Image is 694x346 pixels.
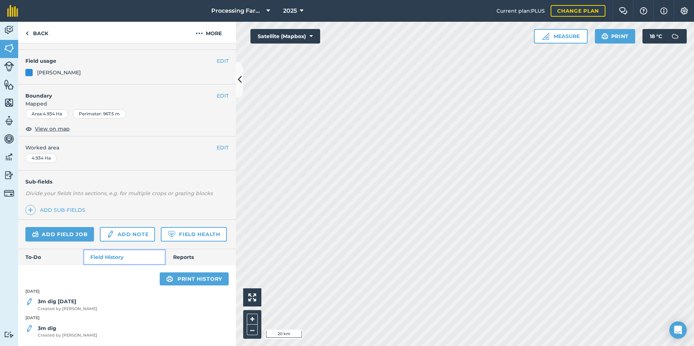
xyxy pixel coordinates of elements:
img: svg+xml;base64,PD94bWwgdmVyc2lvbj0iMS4wIiBlbmNvZGluZz0idXRmLTgiPz4KPCEtLSBHZW5lcmF0b3I6IEFkb2JlIE... [4,188,14,198]
a: Add field job [25,227,94,242]
img: svg+xml;base64,PD94bWwgdmVyc2lvbj0iMS4wIiBlbmNvZGluZz0idXRmLTgiPz4KPCEtLSBHZW5lcmF0b3I6IEFkb2JlIE... [4,25,14,36]
a: To-Do [18,249,83,265]
div: Perimeter : 967.5 m [73,109,126,119]
button: View on map [25,124,70,133]
a: Print history [160,272,229,285]
h4: Field usage [25,57,217,65]
img: svg+xml;base64,PHN2ZyB4bWxucz0iaHR0cDovL3d3dy53My5vcmcvMjAwMC9zdmciIHdpZHRoPSI1NiIgaGVpZ2h0PSI2MC... [4,79,14,90]
span: 18 ° C [650,29,662,44]
img: svg+xml;base64,PD94bWwgdmVyc2lvbj0iMS4wIiBlbmNvZGluZz0idXRmLTgiPz4KPCEtLSBHZW5lcmF0b3I6IEFkb2JlIE... [25,324,33,333]
img: svg+xml;base64,PHN2ZyB4bWxucz0iaHR0cDovL3d3dy53My5vcmcvMjAwMC9zdmciIHdpZHRoPSIxOSIgaGVpZ2h0PSIyNC... [166,275,173,283]
button: EDIT [217,57,229,65]
img: svg+xml;base64,PD94bWwgdmVyc2lvbj0iMS4wIiBlbmNvZGluZz0idXRmLTgiPz4KPCEtLSBHZW5lcmF0b3I6IEFkb2JlIE... [4,133,14,144]
button: 18 °C [642,29,687,44]
p: [DATE] [18,315,236,321]
img: svg+xml;base64,PHN2ZyB4bWxucz0iaHR0cDovL3d3dy53My5vcmcvMjAwMC9zdmciIHdpZHRoPSIxOSIgaGVpZ2h0PSIyNC... [601,32,608,41]
button: EDIT [217,144,229,152]
img: svg+xml;base64,PD94bWwgdmVyc2lvbj0iMS4wIiBlbmNvZGluZz0idXRmLTgiPz4KPCEtLSBHZW5lcmF0b3I6IEFkb2JlIE... [4,170,14,181]
img: svg+xml;base64,PHN2ZyB4bWxucz0iaHR0cDovL3d3dy53My5vcmcvMjAwMC9zdmciIHdpZHRoPSI1NiIgaGVpZ2h0PSI2MC... [4,97,14,108]
button: Print [595,29,636,44]
a: Add sub-fields [25,205,88,215]
span: Mapped [18,100,236,108]
a: 3m dig [DATE]Created by [PERSON_NAME] [25,297,97,312]
div: 4.934 Ha [25,153,57,163]
a: Field History [83,249,166,265]
img: svg+xml;base64,PD94bWwgdmVyc2lvbj0iMS4wIiBlbmNvZGluZz0idXRmLTgiPz4KPCEtLSBHZW5lcmF0b3I6IEFkb2JlIE... [4,61,14,71]
div: Open Intercom Messenger [669,321,687,339]
img: svg+xml;base64,PHN2ZyB4bWxucz0iaHR0cDovL3d3dy53My5vcmcvMjAwMC9zdmciIHdpZHRoPSIxOCIgaGVpZ2h0PSIyNC... [25,124,32,133]
button: More [181,22,236,43]
span: 2025 [283,7,297,15]
img: svg+xml;base64,PD94bWwgdmVyc2lvbj0iMS4wIiBlbmNvZGluZz0idXRmLTgiPz4KPCEtLSBHZW5lcmF0b3I6IEFkb2JlIE... [4,331,14,338]
img: svg+xml;base64,PD94bWwgdmVyc2lvbj0iMS4wIiBlbmNvZGluZz0idXRmLTgiPz4KPCEtLSBHZW5lcmF0b3I6IEFkb2JlIE... [4,152,14,162]
a: Change plan [551,5,605,17]
span: Worked area [25,144,229,152]
img: Ruler icon [542,33,549,40]
button: Satellite (Mapbox) [250,29,320,44]
img: svg+xml;base64,PD94bWwgdmVyc2lvbj0iMS4wIiBlbmNvZGluZz0idXRmLTgiPz4KPCEtLSBHZW5lcmF0b3I6IEFkb2JlIE... [4,115,14,126]
button: EDIT [217,92,229,100]
img: Two speech bubbles overlapping with the left bubble in the forefront [619,7,628,15]
em: Divide your fields into sections, e.g. for multiple crops or grazing blocks [25,190,213,197]
span: Current plan : PLUS [497,7,545,15]
a: 3m digCreated by [PERSON_NAME] [25,324,97,339]
img: svg+xml;base64,PD94bWwgdmVyc2lvbj0iMS4wIiBlbmNvZGluZz0idXRmLTgiPz4KPCEtLSBHZW5lcmF0b3I6IEFkb2JlIE... [32,230,39,239]
img: svg+xml;base64,PD94bWwgdmVyc2lvbj0iMS4wIiBlbmNvZGluZz0idXRmLTgiPz4KPCEtLSBHZW5lcmF0b3I6IEFkb2JlIE... [25,297,33,306]
img: fieldmargin Logo [7,5,18,17]
img: svg+xml;base64,PHN2ZyB4bWxucz0iaHR0cDovL3d3dy53My5vcmcvMjAwMC9zdmciIHdpZHRoPSIxNyIgaGVpZ2h0PSIxNy... [660,7,668,15]
button: Measure [534,29,588,44]
strong: 3m dig [DATE] [38,298,76,305]
button: + [247,314,258,325]
strong: 3m dig [38,325,56,331]
h4: Boundary [18,85,217,100]
button: – [247,325,258,335]
span: Processing Farms [211,7,264,15]
a: Add note [100,227,155,242]
div: [PERSON_NAME] [37,69,81,77]
img: svg+xml;base64,PHN2ZyB4bWxucz0iaHR0cDovL3d3dy53My5vcmcvMjAwMC9zdmciIHdpZHRoPSIxNCIgaGVpZ2h0PSIyNC... [28,206,33,214]
img: A question mark icon [639,7,648,15]
span: Created by [PERSON_NAME] [38,332,97,339]
p: [DATE] [18,288,236,295]
a: Field Health [161,227,226,242]
a: Back [18,22,56,43]
h4: Sub-fields [18,178,236,186]
a: Reports [166,249,236,265]
img: svg+xml;base64,PHN2ZyB4bWxucz0iaHR0cDovL3d3dy53My5vcmcvMjAwMC9zdmciIHdpZHRoPSI5IiBoZWlnaHQ9IjI0Ii... [25,29,29,38]
img: svg+xml;base64,PD94bWwgdmVyc2lvbj0iMS4wIiBlbmNvZGluZz0idXRmLTgiPz4KPCEtLSBHZW5lcmF0b3I6IEFkb2JlIE... [668,29,682,44]
img: A cog icon [680,7,689,15]
img: svg+xml;base64,PHN2ZyB4bWxucz0iaHR0cDovL3d3dy53My5vcmcvMjAwMC9zdmciIHdpZHRoPSIyMCIgaGVpZ2h0PSIyNC... [196,29,203,38]
img: svg+xml;base64,PD94bWwgdmVyc2lvbj0iMS4wIiBlbmNvZGluZz0idXRmLTgiPz4KPCEtLSBHZW5lcmF0b3I6IEFkb2JlIE... [106,230,114,239]
span: Created by [PERSON_NAME] [38,306,97,312]
div: Area : 4.934 Ha [25,109,68,119]
span: View on map [35,125,70,133]
img: Four arrows, one pointing top left, one top right, one bottom right and the last bottom left [248,293,256,301]
img: svg+xml;base64,PHN2ZyB4bWxucz0iaHR0cDovL3d3dy53My5vcmcvMjAwMC9zdmciIHdpZHRoPSI1NiIgaGVpZ2h0PSI2MC... [4,43,14,54]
